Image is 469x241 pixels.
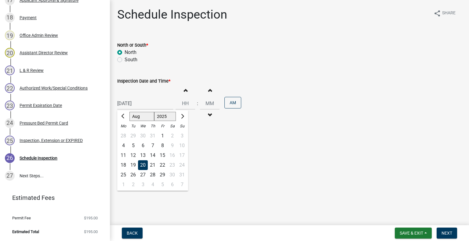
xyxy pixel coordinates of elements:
[125,49,136,56] label: North
[118,160,128,170] div: 18
[148,180,158,190] div: 4
[118,141,128,151] div: 4
[20,138,83,143] div: Inspection, Extension or EXPIRED
[5,83,15,93] div: 22
[158,170,167,180] div: Friday, August 29, 2025
[5,13,15,23] div: 18
[442,10,456,17] span: Share
[138,170,148,180] div: Wednesday, August 27, 2025
[158,160,167,170] div: Friday, August 22, 2025
[148,121,158,131] div: Th
[138,151,148,160] div: Wednesday, August 13, 2025
[138,131,148,141] div: Wednesday, July 30, 2025
[118,131,128,141] div: 28
[148,170,158,180] div: Thursday, August 28, 2025
[117,97,173,110] input: mm/dd/yyyy
[128,141,138,151] div: Tuesday, August 5, 2025
[128,141,138,151] div: 5
[442,231,452,236] span: Next
[5,30,15,40] div: 19
[118,180,128,190] div: Monday, September 1, 2025
[195,100,200,107] div: :
[158,151,167,160] div: 15
[128,160,138,170] div: 19
[148,141,158,151] div: 7
[117,7,227,22] h1: Schedule Inspection
[5,136,15,145] div: 25
[158,141,167,151] div: Friday, August 8, 2025
[118,151,128,160] div: Monday, August 11, 2025
[437,228,457,239] button: Next
[5,101,15,110] div: 23
[178,112,186,121] button: Next month
[128,131,138,141] div: Tuesday, July 29, 2025
[118,170,128,180] div: 25
[128,121,138,131] div: Tu
[122,228,143,239] button: Back
[158,180,167,190] div: 5
[148,131,158,141] div: 31
[118,121,128,131] div: Mo
[128,131,138,141] div: 29
[5,66,15,75] div: 21
[128,170,138,180] div: 26
[125,56,137,63] label: South
[138,180,148,190] div: Wednesday, September 3, 2025
[138,151,148,160] div: 13
[117,43,148,48] label: North or South
[158,180,167,190] div: Friday, September 5, 2025
[148,141,158,151] div: Thursday, August 7, 2025
[200,97,220,110] input: Minutes
[154,112,176,121] select: Select year
[20,86,88,90] div: Authorized Work/Special Conditions
[5,48,15,58] div: 20
[395,228,432,239] button: Save & Exit
[138,160,148,170] div: 20
[138,170,148,180] div: 27
[148,160,158,170] div: 21
[128,180,138,190] div: Tuesday, September 2, 2025
[148,151,158,160] div: 14
[148,170,158,180] div: 28
[20,33,58,37] div: Office Admin Review
[20,16,37,20] div: Payment
[118,160,128,170] div: Monday, August 18, 2025
[5,153,15,163] div: 26
[128,160,138,170] div: Tuesday, August 19, 2025
[148,151,158,160] div: Thursday, August 14, 2025
[167,121,177,131] div: Sa
[127,231,138,236] span: Back
[138,141,148,151] div: Wednesday, August 6, 2025
[5,118,15,128] div: 24
[128,180,138,190] div: 2
[118,131,128,141] div: Monday, July 28, 2025
[148,160,158,170] div: Thursday, August 21, 2025
[128,170,138,180] div: Tuesday, August 26, 2025
[12,216,31,220] span: Permit Fee
[158,121,167,131] div: Fr
[84,216,98,220] span: $195.00
[148,131,158,141] div: Thursday, July 31, 2025
[118,170,128,180] div: Monday, August 25, 2025
[138,121,148,131] div: We
[158,131,167,141] div: 1
[20,68,44,73] div: L & R Review
[118,180,128,190] div: 1
[138,131,148,141] div: 30
[128,151,138,160] div: 12
[158,170,167,180] div: 29
[434,10,441,17] i: share
[224,97,241,108] button: AM
[138,141,148,151] div: 6
[5,171,15,181] div: 27
[158,131,167,141] div: Friday, August 1, 2025
[84,230,98,234] span: $195.00
[400,231,423,236] span: Save & Exit
[120,112,127,121] button: Previous month
[117,79,170,83] label: Inspection Date and Time
[138,180,148,190] div: 3
[12,230,39,234] span: Estimated Total
[5,192,100,204] a: Estimated Fees
[20,51,68,55] div: Assistant Director Review
[177,121,187,131] div: Su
